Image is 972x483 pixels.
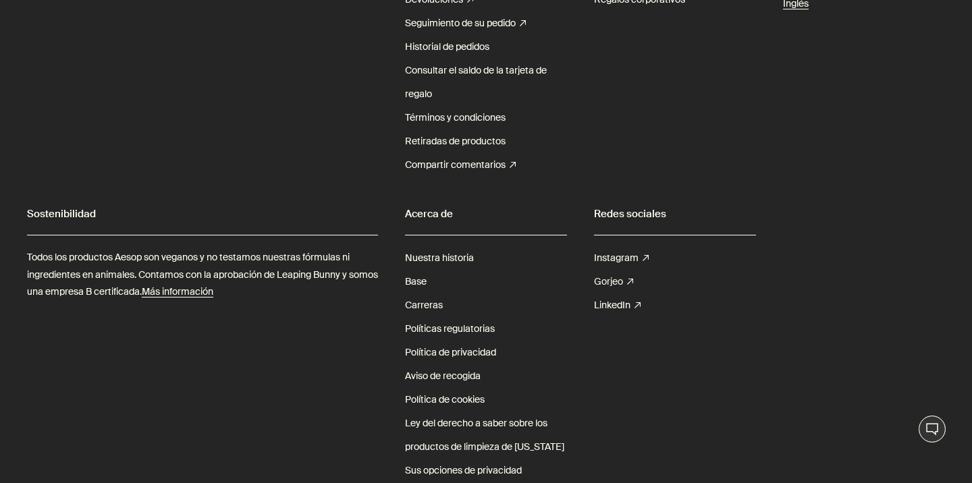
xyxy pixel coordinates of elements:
font: Retiradas de productos [405,135,506,147]
font: Base [405,275,427,287]
font: Política de privacidad [405,346,496,358]
a: Seguimiento de su pedido [405,11,526,35]
font: Consultar el saldo de la tarjeta de regalo [405,64,547,100]
a: Términos y condiciones [405,106,506,130]
font: Compartir comentarios [405,159,506,171]
a: Base [405,270,427,293]
a: Ley del derecho a saber sobre los productos de limpieza de [US_STATE] [405,411,567,459]
font: Ley del derecho a saber sobre los productos de limpieza de [US_STATE] [405,417,564,453]
font: Más información [142,285,213,297]
font: Nuestra historia [405,252,474,264]
font: Instagram [594,252,639,264]
font: Carreras [405,299,443,311]
a: Retiradas de productos [405,130,506,153]
font: Redes sociales [594,207,666,221]
a: Política de privacidad [405,341,496,364]
font: Seguimiento de su pedido [405,17,516,29]
font: Política de cookies [405,393,485,405]
font: Sus opciones de privacidad [405,464,522,476]
a: Consultar el saldo de la tarjeta de regalo [405,59,567,106]
font: Políticas regulatorias [405,322,495,335]
a: Gorjeo [594,270,633,293]
a: Más información [142,283,213,300]
a: Sus opciones de privacidad [405,459,522,482]
a: Aviso de recogida [405,364,481,388]
font: Aviso de recogida [405,370,481,382]
font: Acerca de [405,207,453,221]
a: LinkedIn [594,293,641,317]
a: Nuestra historia [405,246,474,270]
a: Política de cookies [405,388,485,411]
a: Instagram [594,246,649,270]
font: Términos y condiciones [405,111,506,123]
font: Sostenibilidad [27,207,96,221]
a: Políticas regulatorias [405,317,495,341]
font: Historial de pedidos [405,40,489,53]
font: Asistencia en vivo [919,418,959,456]
a: Carreras [405,293,443,317]
font: LinkedIn [594,299,630,311]
a: Compartir comentarios [405,153,516,177]
font: Gorjeo [594,275,623,287]
a: Historial de pedidos [405,35,489,59]
font: Todos los productos Aesop son veganos y no testamos nuestras fórmulas ni ingredientes en animales... [27,251,378,297]
button: Asistencia en vivo [919,416,946,443]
